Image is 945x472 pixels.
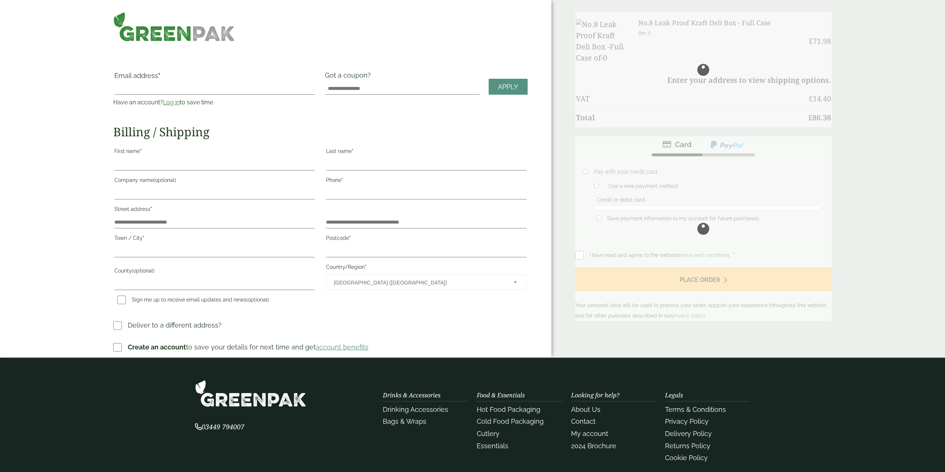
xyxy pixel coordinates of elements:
label: Got a coupon? [325,71,374,83]
span: (optional) [132,268,154,274]
abbr: required [365,264,366,270]
abbr: required [150,206,152,212]
p: to save your details for next time and get [128,342,368,352]
label: First name [114,146,315,159]
label: Sign me up to receive email updates and news [114,297,272,305]
a: Delivery Policy [665,430,712,437]
abbr: required [143,235,144,241]
p: Have an account? to save time [113,98,316,107]
a: Cutlery [477,430,499,437]
p: Deliver to a different address? [128,320,222,330]
a: Contact [571,417,596,425]
label: County [114,266,315,278]
a: Apply [489,79,528,95]
a: Cold Food Packaging [477,417,544,425]
strong: Create an account [128,343,186,351]
a: Terms & Conditions [665,406,726,413]
a: Log in [163,99,180,106]
a: About Us [571,406,600,413]
abbr: required [341,177,343,183]
label: Country/Region [326,262,527,274]
span: (optional) [153,177,176,183]
span: United Kingdom (UK) [334,275,504,290]
span: Apply [498,83,518,91]
abbr: required [158,72,160,79]
label: Street address [114,204,315,217]
span: Country/Region [326,274,527,290]
img: GreenPak Supplies [113,12,235,42]
a: Hot Food Packaging [477,406,540,413]
label: Town / City [114,233,315,245]
input: Sign me up to receive email updates and news(optional) [117,296,126,304]
span: (optional) [246,297,269,303]
a: Privacy Policy [665,417,708,425]
a: 2024 Brochure [571,442,616,450]
img: GreenPak Supplies [195,380,306,407]
a: account benefits [316,343,368,351]
a: Bags & Wraps [383,417,426,425]
label: Postcode [326,233,527,245]
a: Essentials [477,442,508,450]
h2: Billing / Shipping [113,125,527,139]
a: 03449 794007 [195,424,244,431]
label: Phone [326,175,527,188]
a: Drinking Accessories [383,406,448,413]
abbr: required [140,148,142,154]
a: Cookie Policy [665,454,708,462]
a: Returns Policy [665,442,710,450]
a: My account [571,430,608,437]
label: Company name [114,175,315,188]
abbr: required [352,148,353,154]
label: Last name [326,146,527,159]
abbr: required [349,235,351,241]
label: Email address [114,72,315,83]
span: 03449 794007 [195,422,244,431]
